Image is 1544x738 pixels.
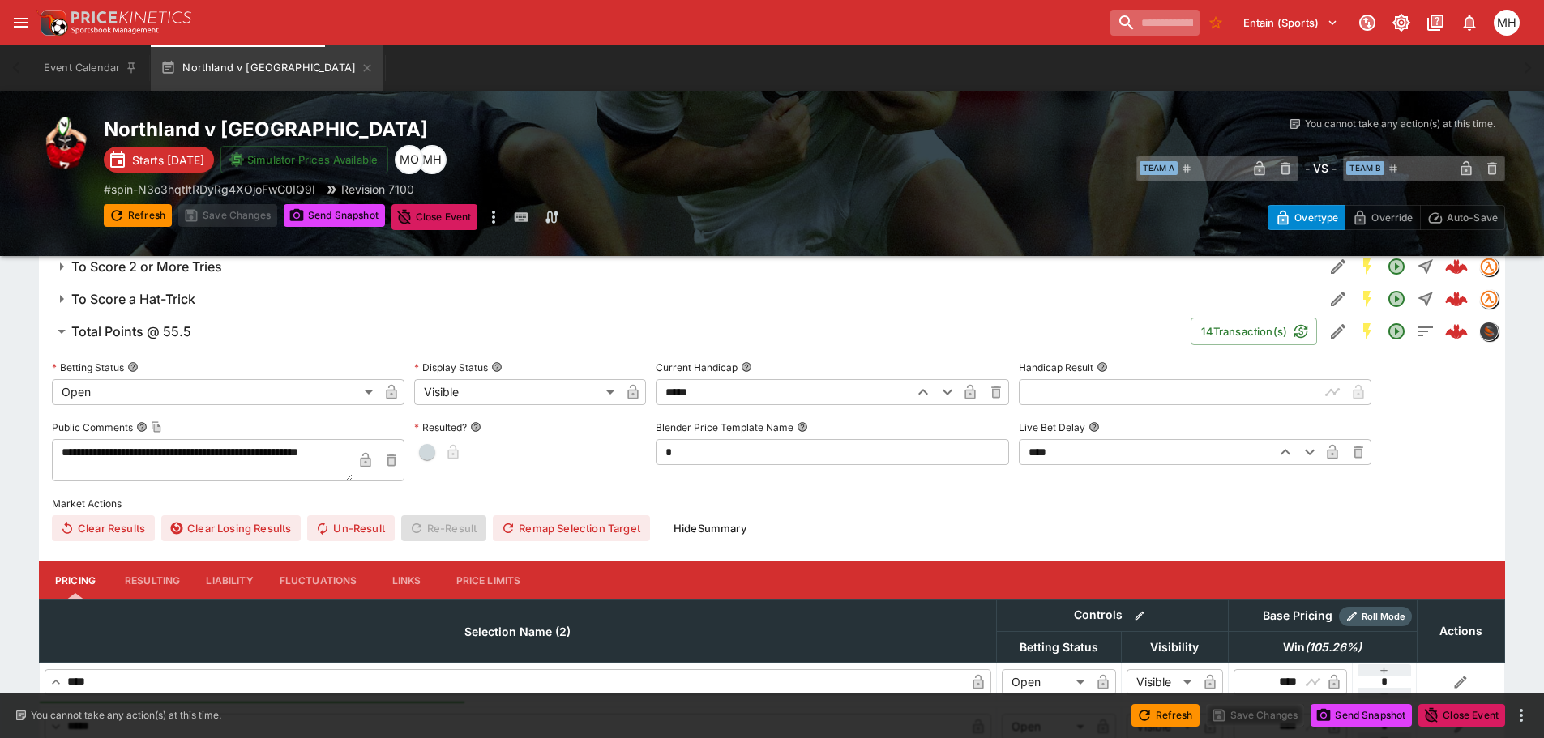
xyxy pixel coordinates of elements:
button: Toggle light/dark mode [1387,8,1416,37]
img: PriceKinetics [71,11,191,23]
button: 14Transaction(s) [1191,318,1317,345]
button: Bulk edit [1129,605,1150,626]
button: To Score 2 or More Tries [39,250,1324,283]
svg: Open [1387,322,1406,341]
button: Totals [1411,317,1440,346]
button: Clear Losing Results [161,515,301,541]
input: search [1110,10,1200,36]
span: Team A [1140,161,1178,175]
p: Auto-Save [1447,209,1498,226]
div: Open [1002,669,1090,695]
svg: Open [1387,257,1406,276]
button: Select Tenant [1234,10,1348,36]
img: PriceKinetics Logo [36,6,68,39]
button: Liability [193,561,266,599]
a: af8c1f55-0926-4439-956f-c44876725d4c [1440,283,1473,315]
button: Open [1382,284,1411,314]
img: sportingsolutions [1480,322,1498,340]
p: You cannot take any action(s) at this time. [1305,117,1495,131]
div: Michael Hutchinson [417,145,447,174]
button: Notifications [1455,8,1484,37]
button: To Score a Hat-Trick [39,283,1324,315]
button: Edit Detail [1324,284,1353,314]
button: Override [1345,205,1420,230]
button: Links [370,561,443,599]
img: rugby_union.png [39,117,91,169]
p: Override [1371,209,1413,226]
h2: Copy To Clipboard [104,117,805,142]
button: Copy To Clipboard [151,421,162,433]
button: Remap Selection Target [493,515,650,541]
span: Visibility [1132,638,1217,657]
span: Roll Mode [1355,610,1412,624]
p: Revision 7100 [341,181,414,198]
p: You cannot take any action(s) at this time. [31,708,221,723]
p: Starts [DATE] [132,151,204,169]
button: Fluctuations [267,561,370,599]
button: SGM Enabled [1353,284,1382,314]
button: Betting Status [127,361,139,373]
button: Event Calendar [34,45,148,91]
button: Total Points @ 55.5 [39,315,1191,348]
button: more [1512,706,1531,725]
button: Edit Detail [1324,252,1353,281]
div: tradingmodel [1479,289,1499,309]
button: Send Snapshot [1311,704,1412,727]
p: Public Comments [52,420,133,434]
p: Handicap Result [1019,360,1093,374]
h6: - VS - [1305,160,1337,177]
button: Edit Detail [1324,317,1353,346]
h6: Total Points @ 55.5 [71,323,191,340]
button: Handicap Result [1097,361,1108,373]
img: tradingmodel [1480,290,1498,308]
label: Market Actions [52,491,1492,515]
span: Re-Result [401,515,486,541]
button: Open [1382,252,1411,281]
button: Connected to PK [1353,8,1382,37]
div: Open [52,379,379,405]
p: Overtype [1294,209,1338,226]
th: Controls [996,600,1228,632]
div: 14ab182c-531d-478a-9d1b-502ab48274f1 [1445,320,1468,343]
h6: To Score a Hat-Trick [71,291,195,308]
button: HideSummary [664,515,756,541]
button: Resulted? [470,421,481,433]
div: Michael Hutchinson [1494,10,1520,36]
button: Price Limits [443,561,534,599]
button: Straight [1411,284,1440,314]
button: open drawer [6,8,36,37]
button: Pricing [39,561,112,599]
p: Blender Price Template Name [656,420,793,434]
button: Live Bet Delay [1088,421,1100,433]
button: more [484,204,503,230]
button: Overtype [1268,205,1345,230]
button: Close Event [391,204,478,230]
div: tradingmodel [1479,257,1499,276]
button: Display Status [491,361,503,373]
div: Start From [1268,205,1505,230]
em: ( 105.26 %) [1305,638,1362,657]
img: logo-cerberus--red.svg [1445,288,1468,310]
div: af8c1f55-0926-4439-956f-c44876725d4c [1445,288,1468,310]
span: Team B [1346,161,1384,175]
img: logo-cerberus--red.svg [1445,320,1468,343]
button: Northland v [GEOGRAPHIC_DATA] [151,45,383,91]
div: Visible [1127,669,1197,695]
button: SGM Enabled [1353,317,1382,346]
button: Send Snapshot [284,204,385,227]
div: e7c6a987-32e7-47ed-9cb1-5620c2737217 [1445,255,1468,278]
span: Selection Name (2) [447,622,588,642]
button: Refresh [104,204,172,227]
p: Betting Status [52,360,124,374]
button: Public CommentsCopy To Clipboard [136,421,148,433]
a: 14ab182c-531d-478a-9d1b-502ab48274f1 [1440,315,1473,348]
button: Michael Hutchinson [1489,5,1525,41]
div: Base Pricing [1256,606,1339,626]
button: Current Handicap [741,361,752,373]
span: Win(105.26%) [1265,638,1379,657]
svg: Open [1387,289,1406,309]
div: Visible [414,379,620,405]
div: sportingsolutions [1479,322,1499,341]
button: Close Event [1418,704,1505,727]
a: e7c6a987-32e7-47ed-9cb1-5620c2737217 [1440,250,1473,283]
